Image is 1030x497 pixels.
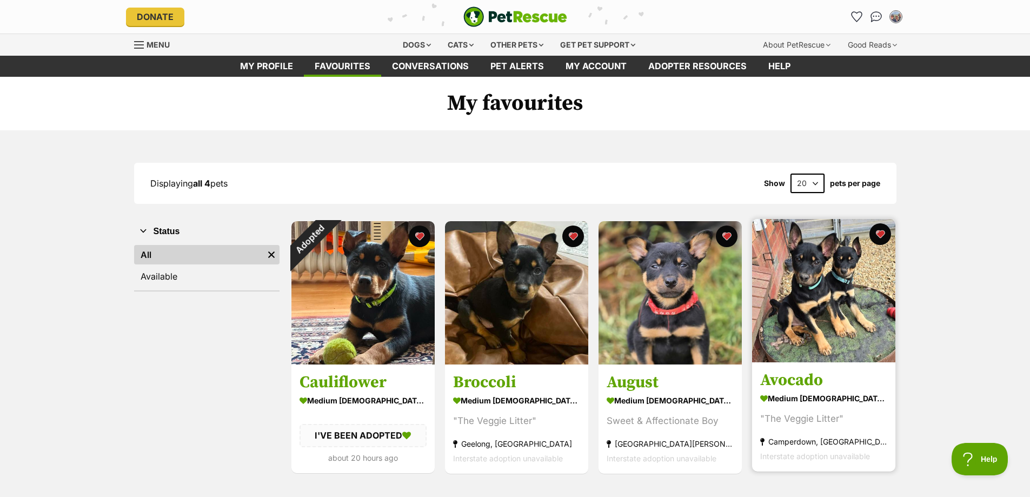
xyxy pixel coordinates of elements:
[453,437,580,452] div: Geelong, [GEOGRAPHIC_DATA]
[381,56,480,77] a: conversations
[607,393,734,409] div: medium [DEMOGRAPHIC_DATA] Dog
[463,6,567,27] img: logo-e224e6f780fb5917bec1dbf3a21bbac754714ae5b6737aabdf751b685950b380.svg
[134,267,280,286] a: Available
[755,34,838,56] div: About PetRescue
[463,6,567,27] a: PetRescue
[716,226,737,247] button: favourite
[453,414,580,429] div: "The Veggie Litter"
[483,34,551,56] div: Other pets
[300,450,427,465] div: about 20 hours ago
[599,365,742,474] a: August medium [DEMOGRAPHIC_DATA] Dog Sweet & Affectionate Boy [GEOGRAPHIC_DATA][PERSON_NAME][GEOG...
[300,373,427,393] h3: Cauliflower
[760,412,887,427] div: "The Veggie Litter"
[453,393,580,409] div: medium [DEMOGRAPHIC_DATA] Dog
[870,11,882,22] img: chat-41dd97257d64d25036548639549fe6c8038ab92f7586957e7f3b1b290dea8141.svg
[607,373,734,393] h3: August
[869,223,891,245] button: favourite
[952,443,1008,475] iframe: Help Scout Beacon - Open
[480,56,555,77] a: Pet alerts
[868,8,885,25] a: Conversations
[848,8,905,25] ul: Account quick links
[453,373,580,393] h3: Broccoli
[553,34,643,56] div: Get pet support
[599,221,742,365] img: August
[229,56,304,77] a: My profile
[304,56,381,77] a: Favourites
[760,370,887,391] h3: Avocado
[752,219,895,362] img: Avocado
[637,56,757,77] a: Adopter resources
[757,56,801,77] a: Help
[840,34,905,56] div: Good Reads
[760,435,887,449] div: Camperdown, [GEOGRAPHIC_DATA]
[760,391,887,407] div: medium [DEMOGRAPHIC_DATA] Dog
[291,356,435,367] a: Adopted
[126,8,184,26] a: Donate
[607,454,716,463] span: Interstate adoption unavailable
[848,8,866,25] a: Favourites
[395,34,438,56] div: Dogs
[291,365,435,473] a: Cauliflower medium [DEMOGRAPHIC_DATA] Dog I'VE BEEN ADOPTED about 20 hours ago favourite
[300,425,427,447] div: I'VE BEEN ADOPTED
[300,393,427,409] div: medium [DEMOGRAPHIC_DATA] Dog
[887,8,905,25] button: My account
[193,178,210,189] strong: all 4
[277,207,341,271] div: Adopted
[134,34,177,54] a: Menu
[830,179,880,188] label: pets per page
[453,454,563,463] span: Interstate adoption unavailable
[562,226,584,247] button: favourite
[752,362,895,472] a: Avocado medium [DEMOGRAPHIC_DATA] Dog "The Veggie Litter" Camperdown, [GEOGRAPHIC_DATA] Interstat...
[607,437,734,452] div: [GEOGRAPHIC_DATA][PERSON_NAME][GEOGRAPHIC_DATA]
[134,245,263,264] a: All
[764,179,785,188] span: Show
[263,245,280,264] a: Remove filter
[555,56,637,77] a: My account
[291,221,435,365] img: Cauliflower
[134,224,280,238] button: Status
[445,365,588,474] a: Broccoli medium [DEMOGRAPHIC_DATA] Dog "The Veggie Litter" Geelong, [GEOGRAPHIC_DATA] Interstate ...
[134,243,280,290] div: Status
[409,226,430,247] button: favourite
[891,11,901,22] img: Tania Millen profile pic
[760,452,870,461] span: Interstate adoption unavailable
[607,414,734,429] div: Sweet & Affectionate Boy
[150,178,228,189] span: Displaying pets
[147,40,170,49] span: Menu
[445,221,588,365] img: Broccoli
[440,34,481,56] div: Cats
